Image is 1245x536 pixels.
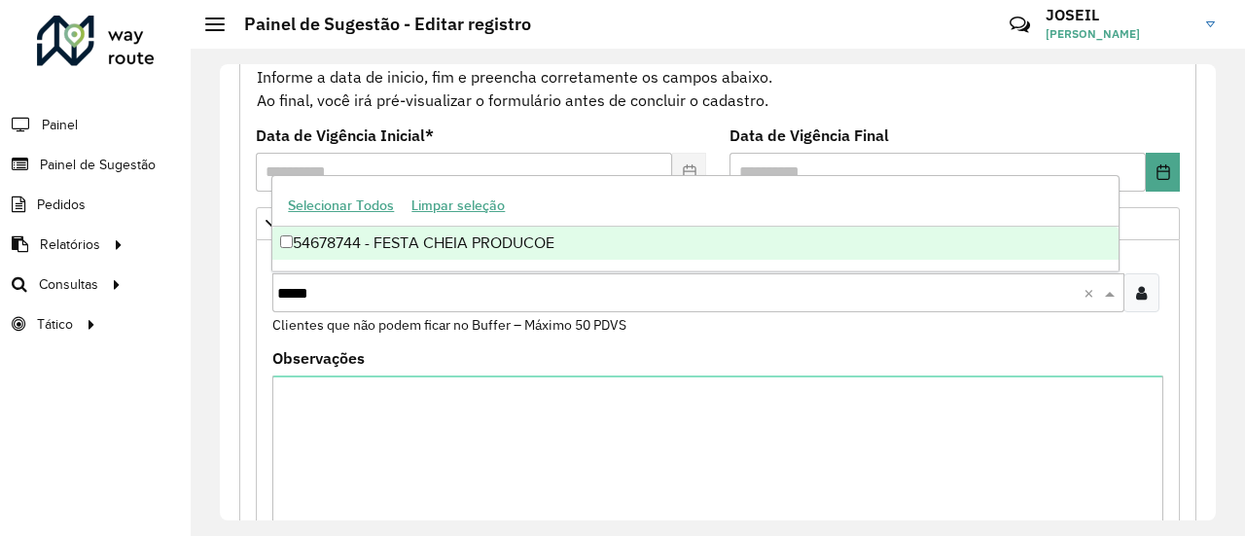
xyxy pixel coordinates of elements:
span: Tático [37,314,73,335]
label: Data de Vigência Final [729,124,889,147]
span: Pedidos [37,195,86,215]
small: Clientes que não podem ficar no Buffer – Máximo 50 PDVS [272,316,626,334]
span: Clear all [1084,281,1100,304]
button: Choose Date [1146,153,1180,192]
div: Informe a data de inicio, fim e preencha corretamente os campos abaixo. Ao final, você irá pré-vi... [256,41,1180,113]
ng-dropdown-panel: Options list [271,175,1119,271]
div: 54678744 - FESTA CHEIA PRODUCOE [272,227,1118,260]
label: Data de Vigência Inicial [256,124,434,147]
span: Consultas [39,274,98,295]
h3: JOSEIL [1046,6,1192,24]
a: Priorizar Cliente - Não podem ficar no buffer [256,207,1180,240]
h2: Painel de Sugestão - Editar registro [225,14,531,35]
span: Painel [42,115,78,135]
label: Observações [272,346,365,370]
span: Painel de Sugestão [40,155,156,175]
span: [PERSON_NAME] [1046,25,1192,43]
button: Limpar seleção [403,191,514,221]
button: Selecionar Todos [279,191,403,221]
a: Contato Rápido [999,4,1041,46]
span: Relatórios [40,234,100,255]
